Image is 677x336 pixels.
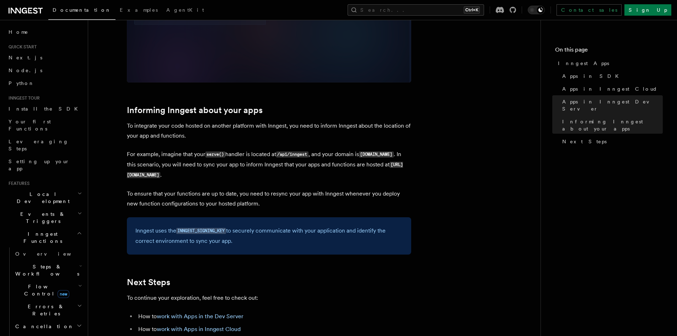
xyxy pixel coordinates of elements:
[176,228,226,234] code: INNGEST_SIGNING_KEY
[157,313,243,320] a: work with Apps in the Dev Server
[127,277,170,287] a: Next Steps
[528,6,545,14] button: Toggle dark mode
[9,159,70,171] span: Setting up your app
[562,98,663,112] span: Apps in Inngest Dev Server
[6,188,84,208] button: Local Development
[6,135,84,155] a: Leveraging Steps
[624,4,671,16] a: Sign Up
[6,95,40,101] span: Inngest tour
[6,228,84,247] button: Inngest Functions
[48,2,115,20] a: Documentation
[562,138,607,145] span: Next Steps
[6,191,77,205] span: Local Development
[12,260,84,280] button: Steps & Workflows
[464,6,480,14] kbd: Ctrl+K
[12,320,84,333] button: Cancellation
[559,115,663,135] a: Informing Inngest about your apps
[555,57,663,70] a: Inngest Apps
[120,7,158,13] span: Examples
[58,290,69,298] span: new
[6,64,84,77] a: Node.js
[6,155,84,175] a: Setting up your app
[359,151,394,158] code: [DOMAIN_NAME]
[127,149,411,180] p: For example, imagine that your handler is located at , and your domain is . In this scenario, you...
[559,70,663,82] a: Apps in SDK
[9,119,51,132] span: Your first Functions
[555,46,663,57] h4: On this page
[115,2,162,19] a: Examples
[6,230,77,245] span: Inngest Functions
[12,283,78,297] span: Flow Control
[162,2,208,19] a: AgentKit
[135,226,403,246] p: Inngest uses the to securely communicate with your application and identify the correct environme...
[127,121,411,141] p: To integrate your code hosted on another platform with Inngest, you need to inform Inngest about ...
[6,102,84,115] a: Install the SDK
[9,80,34,86] span: Python
[12,323,74,330] span: Cancellation
[136,324,411,334] li: How to
[9,55,42,60] span: Next.js
[6,115,84,135] a: Your first Functions
[276,151,308,158] code: /api/inngest
[12,303,77,317] span: Errors & Retries
[15,251,88,257] span: Overview
[559,95,663,115] a: Apps in Inngest Dev Server
[558,60,609,67] span: Inngest Apps
[562,85,657,92] span: Apps in Inngest Cloud
[9,28,28,36] span: Home
[562,73,623,80] span: Apps in SDK
[559,82,663,95] a: Apps in Inngest Cloud
[127,105,263,115] a: Informing Inngest about your apps
[12,280,84,300] button: Flow Controlnew
[9,106,82,112] span: Install the SDK
[6,181,29,186] span: Features
[157,326,241,332] a: work with Apps in Inngest Cloud
[127,293,411,303] p: To continue your exploration, feel free to check out:
[6,210,77,225] span: Events & Triggers
[176,227,226,234] a: INNGEST_SIGNING_KEY
[6,44,37,50] span: Quick start
[559,135,663,148] a: Next Steps
[127,189,411,209] p: To ensure that your functions are up to date, you need to resync your app with Inngest whenever y...
[136,311,411,321] li: How to
[166,7,204,13] span: AgentKit
[6,77,84,90] a: Python
[12,263,79,277] span: Steps & Workflows
[9,139,69,151] span: Leveraging Steps
[205,151,225,158] code: serve()
[557,4,622,16] a: Contact sales
[6,26,84,38] a: Home
[562,118,663,132] span: Informing Inngest about your apps
[9,68,42,73] span: Node.js
[6,51,84,64] a: Next.js
[53,7,111,13] span: Documentation
[12,247,84,260] a: Overview
[348,4,484,16] button: Search...Ctrl+K
[12,300,84,320] button: Errors & Retries
[6,208,84,228] button: Events & Triggers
